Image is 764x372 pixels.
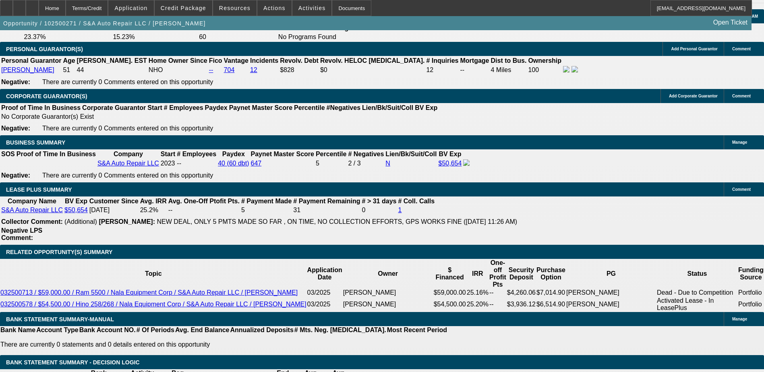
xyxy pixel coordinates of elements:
[36,326,79,334] th: Account Type
[433,297,466,312] td: $54,500.00
[307,297,343,312] td: 03/2025
[1,66,54,73] a: [PERSON_NAME]
[222,151,245,157] b: Paydex
[656,259,738,289] th: Status
[6,46,83,52] span: PERSONAL GUARANTOR(S)
[278,33,364,41] td: No Programs Found
[0,341,447,348] p: There are currently 0 statements and 0 details entered on this opportunity
[1,227,42,241] b: Negative LPS Comment:
[1,57,61,64] b: Personal Guarantor
[241,198,292,205] b: # Payment Made
[1,125,30,132] b: Negative:
[1,79,30,85] b: Negative:
[463,159,470,166] img: facebook-icon.png
[263,5,286,11] span: Actions
[316,151,346,157] b: Percentile
[8,198,56,205] b: Company Name
[343,259,433,289] th: Owner
[218,160,249,167] a: 40 (60 dbt)
[438,160,462,167] a: $50,654
[738,289,764,297] td: Portfolio
[0,289,298,296] a: 032500713 / $59,000.00 / Ram 5500 / Nala Equipment Corp / S&A Auto Repair LLC / [PERSON_NAME]
[16,150,96,158] th: Proof of Time In Business
[1,104,81,112] th: Proof of Time In Business
[6,316,114,322] span: BANK STATEMENT SUMMARY-MANUAL
[563,66,569,72] img: facebook-icon.png
[3,20,206,27] span: Opportunity / 102500271 / S&A Auto Repair LLC / [PERSON_NAME]
[161,5,206,11] span: Credit Package
[250,57,278,64] b: Incidents
[571,66,578,72] img: linkedin-icon.png
[489,259,507,289] th: One-off Profit Pts
[294,104,325,111] b: Percentile
[460,66,490,74] td: --
[155,0,212,16] button: Credit Package
[149,57,207,64] b: Home Owner Since
[343,289,433,297] td: [PERSON_NAME]
[669,94,718,98] span: Add Corporate Guarantor
[209,66,213,73] a: --
[65,198,87,205] b: BV Exp
[426,66,459,74] td: 12
[250,66,257,73] a: 12
[77,66,147,74] td: 44
[536,297,566,312] td: $6,514.90
[738,297,764,312] td: Portfolio
[89,206,139,214] td: [DATE]
[205,104,228,111] b: Paydex
[6,359,140,366] span: Bank Statement Summary - Decision Logic
[112,33,198,41] td: 15.23%
[1,218,63,225] b: Collector Comment:
[507,259,536,289] th: Security Deposit
[536,259,566,289] th: Purchase Option
[385,160,390,167] a: N
[160,159,176,168] td: 2023
[114,151,143,157] b: Company
[230,326,294,334] th: Annualized Deposits
[251,151,314,157] b: Paynet Master Score
[466,297,489,312] td: 25.20%
[148,66,208,74] td: NHO
[507,297,536,312] td: $3,936.12
[293,206,360,214] td: 31
[157,218,517,225] span: NEW DEAL, ONLY 5 PMTS MADE SO FAR , ON TIME, NO COLLECTION EFFORTS, GPS WORKS FINE ([DATE] 11:26 AM)
[99,218,155,225] b: [PERSON_NAME]:
[209,57,222,64] b: Fico
[89,198,139,205] b: Customer Since
[140,206,167,214] td: 25.2%
[293,198,360,205] b: # Payment Remaining
[64,207,88,213] a: $50,654
[732,187,751,192] span: Comment
[23,33,112,41] td: 23.37%
[6,139,65,146] span: BUSINESS SUMMARY
[398,207,402,213] a: 1
[136,326,175,334] th: # Of Periods
[489,289,507,297] td: --
[114,5,147,11] span: Application
[316,160,346,167] div: 5
[97,160,159,167] a: S&A Auto Repair LLC
[710,16,751,29] a: Open Ticket
[79,326,136,334] th: Bank Account NO.
[199,33,277,41] td: 60
[77,57,147,64] b: [PERSON_NAME]. EST
[327,104,361,111] b: #Negatives
[491,57,527,64] b: Dist to Bus.
[82,104,146,111] b: Corporate Guarantor
[348,151,384,157] b: # Negatives
[387,326,447,334] th: Most Recent Period
[219,5,251,11] span: Resources
[528,57,561,64] b: Ownership
[229,104,292,111] b: Paynet Master Score
[362,104,413,111] b: Lien/Bk/Suit/Coll
[108,0,153,16] button: Application
[320,57,425,64] b: Revolv. HELOC [MEDICAL_DATA].
[241,206,292,214] td: 5
[42,125,213,132] span: There are currently 0 Comments entered on this opportunity
[168,198,240,205] b: Avg. One-Off Ptofit Pts.
[732,94,751,98] span: Comment
[738,259,764,289] th: Funding Source
[656,297,738,312] td: Activated Lease - In LeasePlus
[1,113,441,121] td: No Corporate Guarantor(s) Exist
[426,57,458,64] b: # Inquiries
